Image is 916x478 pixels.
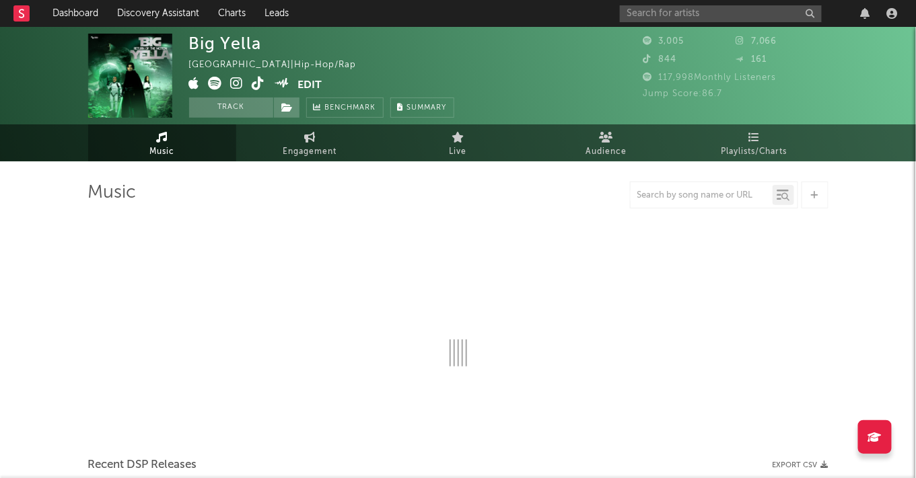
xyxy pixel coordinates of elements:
input: Search for artists [620,5,822,22]
span: Benchmark [325,100,376,116]
span: Jump Score: 86.7 [643,89,723,98]
span: Live [450,144,467,160]
span: 7,066 [736,37,777,46]
input: Search by song name or URL [631,190,773,201]
a: Music [88,124,236,161]
a: Benchmark [306,97,384,118]
button: Edit [297,77,322,93]
span: 161 [736,55,767,64]
button: Track [189,97,273,118]
a: Playlists/Charts [680,124,829,161]
span: Recent DSP Releases [88,457,197,473]
a: Engagement [236,124,384,161]
span: 117,998 Monthly Listeners [643,73,777,82]
a: Audience [532,124,680,161]
span: Playlists/Charts [721,144,787,160]
div: Big Yella [189,34,262,53]
a: Live [384,124,532,161]
button: Export CSV [773,461,829,469]
span: Music [149,144,174,160]
button: Summary [390,97,454,118]
span: Summary [407,104,447,112]
span: 3,005 [643,37,684,46]
span: Engagement [283,144,337,160]
div: [GEOGRAPHIC_DATA] | Hip-Hop/Rap [189,57,372,73]
span: Audience [586,144,627,160]
span: 844 [643,55,677,64]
